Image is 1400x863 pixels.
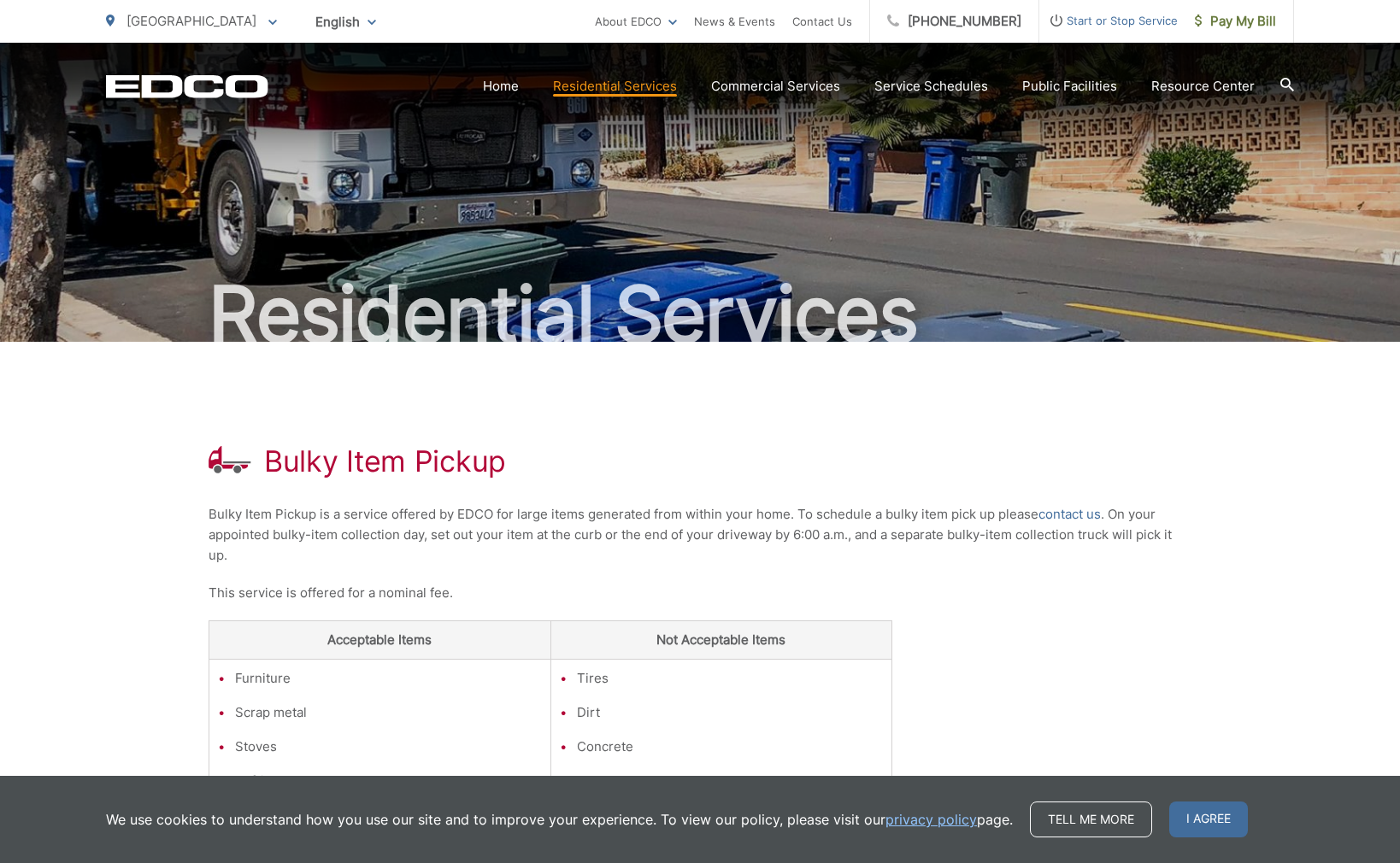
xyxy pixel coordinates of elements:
[1151,76,1255,97] a: Resource Center
[264,444,506,478] h1: Bulky Item Pickup
[656,631,785,648] strong: Not Acceptable Items
[126,13,256,29] span: [GEOGRAPHIC_DATA]
[595,11,677,32] a: About EDCO
[694,11,775,32] a: News & Events
[209,504,1191,566] p: Bulky Item Pickup is a service offered by EDCO for large items generated from within your home. T...
[235,737,542,757] li: Stoves
[553,76,677,97] a: Residential Services
[209,583,1191,603] p: This service is offered for a nominal fee.
[106,272,1294,357] h2: Residential Services
[1169,801,1248,837] span: I agree
[235,668,542,689] li: Furniture
[711,76,840,97] a: Commercial Services
[106,74,268,98] a: EDCD logo. Return to the homepage.
[874,76,988,97] a: Service Schedules
[235,702,542,723] li: Scrap metal
[483,76,519,97] a: Home
[1030,801,1152,837] a: Tell me more
[303,7,389,37] span: English
[1195,11,1276,32] span: Pay My Bill
[1038,504,1101,525] a: contact us
[792,11,852,32] a: Contact Us
[577,702,884,723] li: Dirt
[885,809,977,830] a: privacy policy
[327,631,432,648] strong: Acceptable Items
[577,737,884,757] li: Concrete
[577,771,884,791] li: Asphalt
[1022,76,1117,97] a: Public Facilities
[235,771,542,791] li: Refrigerators
[106,809,1013,830] p: We use cookies to understand how you use our site and to improve your experience. To view our pol...
[577,668,884,689] li: Tires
